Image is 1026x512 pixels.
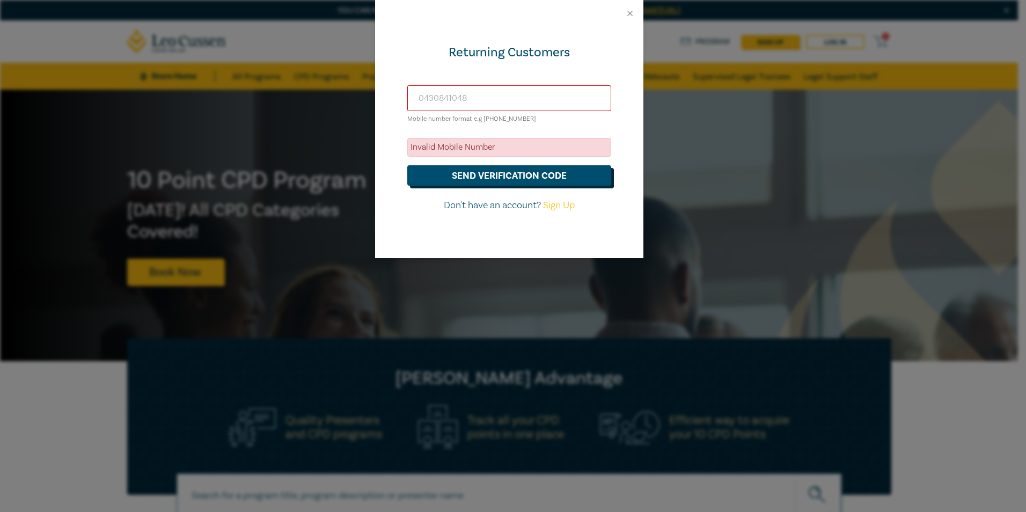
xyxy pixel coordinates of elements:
[625,9,635,18] button: Close
[407,115,536,123] small: Mobile number format e.g [PHONE_NUMBER]
[407,44,611,61] div: Returning Customers
[407,199,611,213] p: Don't have an account?
[407,138,611,157] div: Invalid Mobile Number
[407,165,611,186] button: send verification code
[407,85,611,111] input: Enter email or Mobile number
[543,199,575,211] a: Sign Up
